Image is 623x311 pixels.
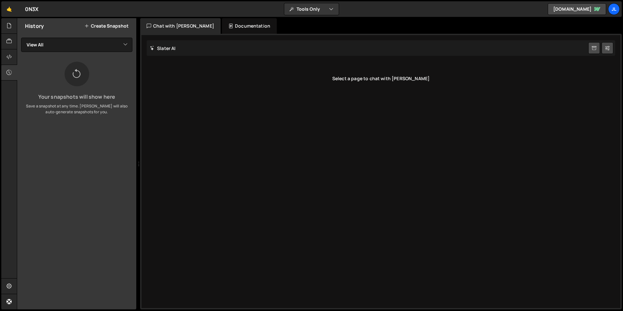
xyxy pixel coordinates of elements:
p: Save a snapshot at any time. [PERSON_NAME] will also auto-generate snapshots for you. [22,103,131,115]
div: Documentation [222,18,277,34]
div: 0N3X [25,5,39,13]
div: Chat with [PERSON_NAME] [140,18,221,34]
a: jl [608,3,620,15]
h2: Slater AI [150,45,176,51]
button: Create Snapshot [84,23,128,29]
a: [DOMAIN_NAME] [548,3,606,15]
div: Select a page to chat with [PERSON_NAME] [147,66,615,92]
h2: History [25,22,44,30]
a: 🤙 [1,1,17,17]
button: Tools Only [284,3,339,15]
h3: Your snapshots will show here [22,94,131,99]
